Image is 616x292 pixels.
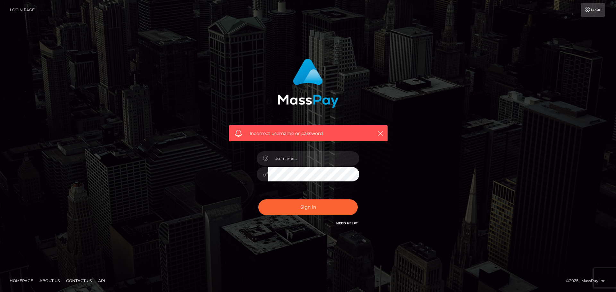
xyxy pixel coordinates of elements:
[258,199,358,215] button: Sign in
[336,221,358,225] a: Need Help?
[268,151,359,166] input: Username...
[581,3,605,17] a: Login
[10,3,35,17] a: Login Page
[278,59,338,108] img: MassPay Login
[64,276,94,286] a: Contact Us
[566,277,611,284] div: © 2025 , MassPay Inc.
[250,130,367,137] span: Incorrect username or password.
[7,276,36,286] a: Homepage
[96,276,108,286] a: API
[37,276,62,286] a: About Us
